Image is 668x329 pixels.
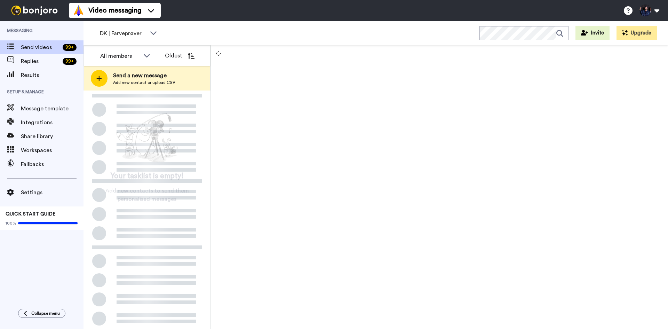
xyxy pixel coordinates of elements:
span: Workspaces [21,146,83,155]
span: Your tasklist is empty! [111,171,184,181]
span: Add new contact or upload CSV [113,80,175,85]
span: Add new contacts to send them personalised messages [94,187,200,203]
div: 99 + [63,58,77,65]
img: ready-set-action.png [112,110,182,166]
span: Replies [21,57,60,65]
span: Integrations [21,118,83,127]
img: vm-color.svg [73,5,84,16]
button: Collapse menu [18,309,65,318]
span: Message template [21,104,83,113]
div: All members [100,52,140,60]
span: DK | Farveprøver [100,29,146,38]
span: Fallbacks [21,160,83,169]
div: 99 + [63,44,77,51]
span: QUICK START GUIDE [6,212,56,217]
button: Invite [575,26,610,40]
span: Collapse menu [31,311,60,316]
button: Upgrade [617,26,657,40]
span: Video messaging [88,6,141,15]
span: Send videos [21,43,60,52]
span: 100% [6,220,16,226]
img: bj-logo-header-white.svg [8,6,61,15]
button: Oldest [160,49,200,63]
span: Results [21,71,83,79]
span: Share library [21,132,83,141]
span: Send a new message [113,71,175,80]
span: Settings [21,188,83,197]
